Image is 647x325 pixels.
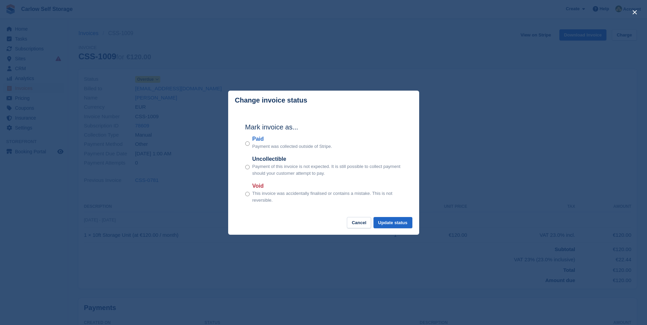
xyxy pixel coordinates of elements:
p: Payment was collected outside of Stripe. [252,143,332,150]
label: Void [252,182,402,190]
button: Cancel [347,217,371,228]
p: This invoice was accidentally finalised or contains a mistake. This is not reversible. [252,190,402,203]
p: Change invoice status [235,96,307,104]
button: close [629,7,640,18]
button: Update status [373,217,412,228]
p: Payment of this invoice is not expected. It is still possible to collect payment should your cust... [252,163,402,176]
label: Uncollectible [252,155,402,163]
h2: Mark invoice as... [245,122,402,132]
label: Paid [252,135,332,143]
